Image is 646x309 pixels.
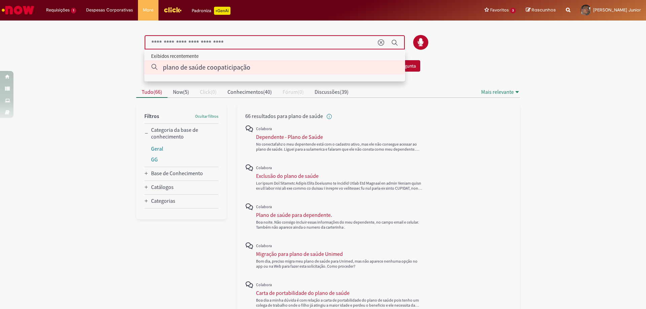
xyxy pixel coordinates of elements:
[526,7,556,13] a: Rascunhos
[214,7,230,15] p: +GenAi
[532,7,556,13] span: Rascunhos
[510,8,516,13] span: 3
[86,7,133,13] span: Despesas Corporativas
[192,7,230,15] div: Padroniza
[71,8,76,13] span: 1
[46,7,70,13] span: Requisições
[164,5,182,15] img: click_logo_yellow_360x200.png
[143,7,153,13] span: More
[1,3,35,17] img: ServiceNow
[490,7,509,13] span: Favoritos
[593,7,641,13] span: [PERSON_NAME] Junior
